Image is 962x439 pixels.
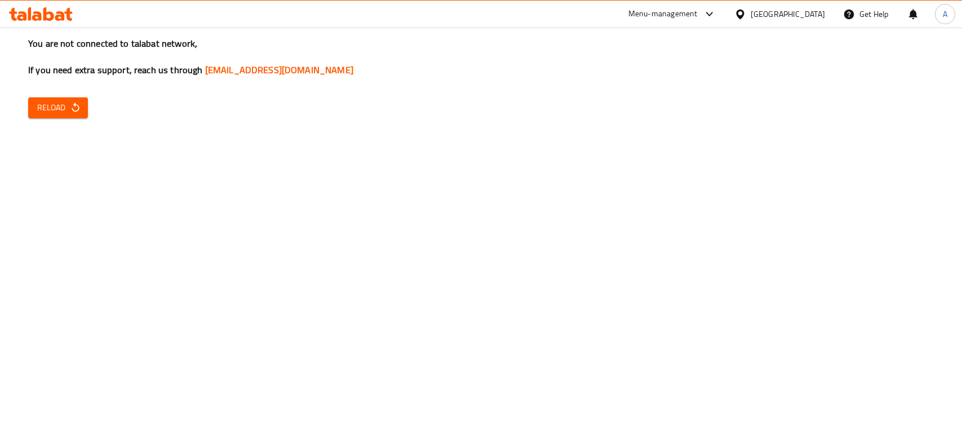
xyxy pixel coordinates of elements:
span: Reload [37,101,79,115]
a: [EMAIL_ADDRESS][DOMAIN_NAME] [205,61,353,78]
button: Reload [28,97,88,118]
span: A [943,8,947,20]
div: [GEOGRAPHIC_DATA] [751,8,825,20]
h3: You are not connected to talabat network, If you need extra support, reach us through [28,37,934,77]
div: Menu-management [628,7,698,21]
